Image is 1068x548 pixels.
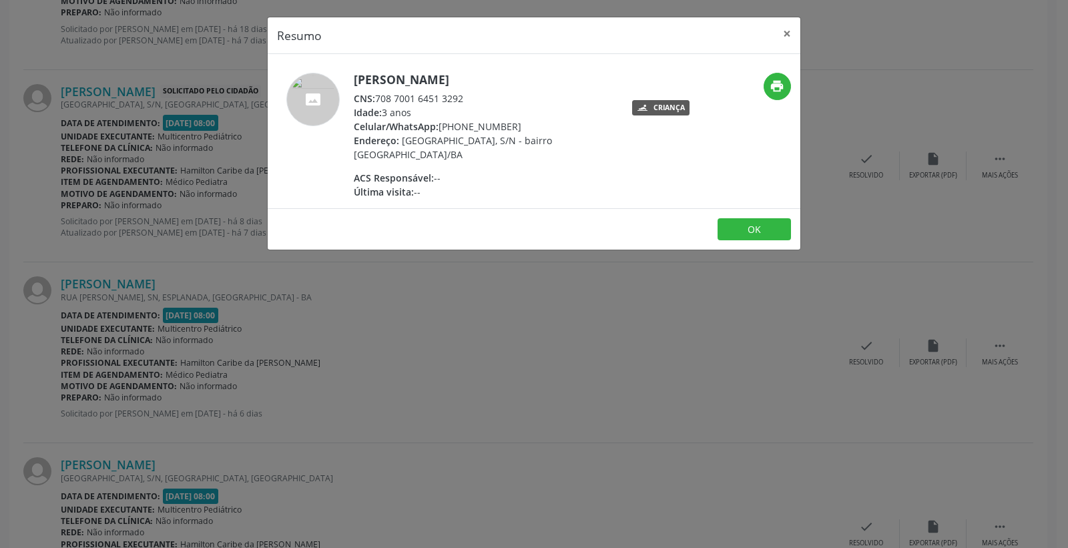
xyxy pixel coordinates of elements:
div: -- [354,185,613,199]
img: accompaniment [286,73,340,126]
h5: [PERSON_NAME] [354,73,613,87]
span: Idade: [354,106,382,119]
div: -- [354,171,613,185]
h5: Resumo [277,27,322,44]
span: ACS Responsável: [354,172,434,184]
div: Criança [653,104,685,111]
span: Última visita: [354,186,414,198]
div: [PHONE_NUMBER] [354,119,613,133]
button: OK [718,218,791,241]
i: print [770,79,784,93]
button: print [764,73,791,100]
div: 708 7001 6451 3292 [354,91,613,105]
span: CNS: [354,92,375,105]
span: [GEOGRAPHIC_DATA], S/N - bairro [GEOGRAPHIC_DATA]/BA [354,134,552,161]
span: Endereço: [354,134,399,147]
button: Close [774,17,800,50]
div: 3 anos [354,105,613,119]
span: Celular/WhatsApp: [354,120,439,133]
